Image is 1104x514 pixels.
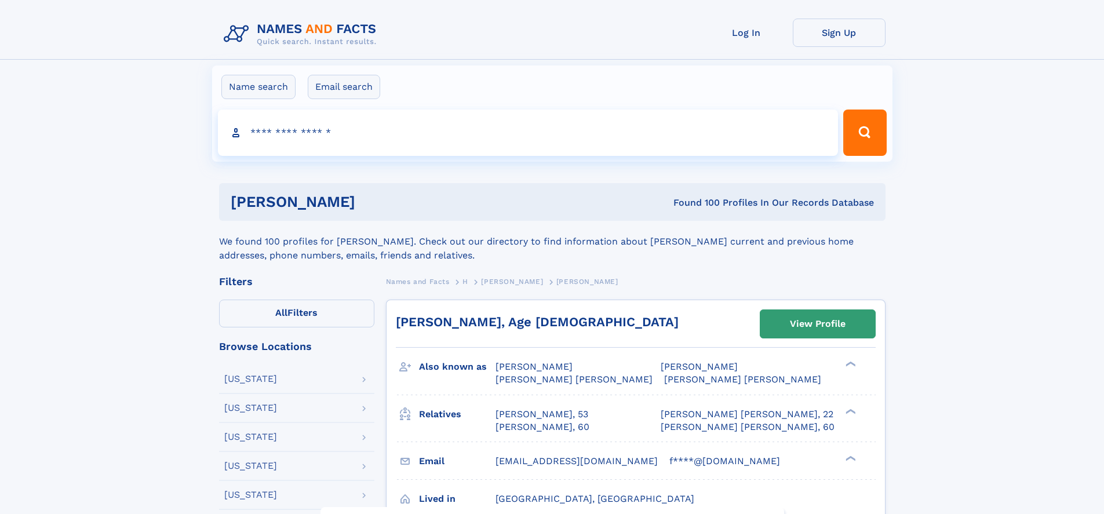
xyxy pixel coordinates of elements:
[793,19,886,47] a: Sign Up
[419,451,495,471] h3: Email
[760,310,875,338] a: View Profile
[419,404,495,424] h3: Relatives
[224,403,277,413] div: [US_STATE]
[462,274,468,289] a: H
[843,454,857,462] div: ❯
[275,307,287,318] span: All
[661,421,835,433] a: [PERSON_NAME] [PERSON_NAME], 60
[224,432,277,442] div: [US_STATE]
[514,196,874,209] div: Found 100 Profiles In Our Records Database
[481,274,543,289] a: [PERSON_NAME]
[224,490,277,500] div: [US_STATE]
[843,407,857,415] div: ❯
[224,374,277,384] div: [US_STATE]
[219,19,386,50] img: Logo Names and Facts
[664,374,821,385] span: [PERSON_NAME] [PERSON_NAME]
[790,311,846,337] div: View Profile
[224,461,277,471] div: [US_STATE]
[386,274,450,289] a: Names and Facts
[843,360,857,368] div: ❯
[495,408,588,421] a: [PERSON_NAME], 53
[219,300,374,327] label: Filters
[495,493,694,504] span: [GEOGRAPHIC_DATA], [GEOGRAPHIC_DATA]
[419,489,495,509] h3: Lived in
[495,374,653,385] span: [PERSON_NAME] [PERSON_NAME]
[495,455,658,466] span: [EMAIL_ADDRESS][DOMAIN_NAME]
[495,421,589,433] a: [PERSON_NAME], 60
[219,221,886,263] div: We found 100 profiles for [PERSON_NAME]. Check out our directory to find information about [PERSO...
[462,278,468,286] span: H
[308,75,380,99] label: Email search
[419,357,495,377] h3: Also known as
[219,341,374,352] div: Browse Locations
[700,19,793,47] a: Log In
[231,195,515,209] h1: [PERSON_NAME]
[556,278,618,286] span: [PERSON_NAME]
[495,361,573,372] span: [PERSON_NAME]
[661,408,833,421] a: [PERSON_NAME] [PERSON_NAME], 22
[843,110,886,156] button: Search Button
[481,278,543,286] span: [PERSON_NAME]
[396,315,679,329] a: [PERSON_NAME], Age [DEMOGRAPHIC_DATA]
[661,361,738,372] span: [PERSON_NAME]
[219,276,374,287] div: Filters
[218,110,839,156] input: search input
[221,75,296,99] label: Name search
